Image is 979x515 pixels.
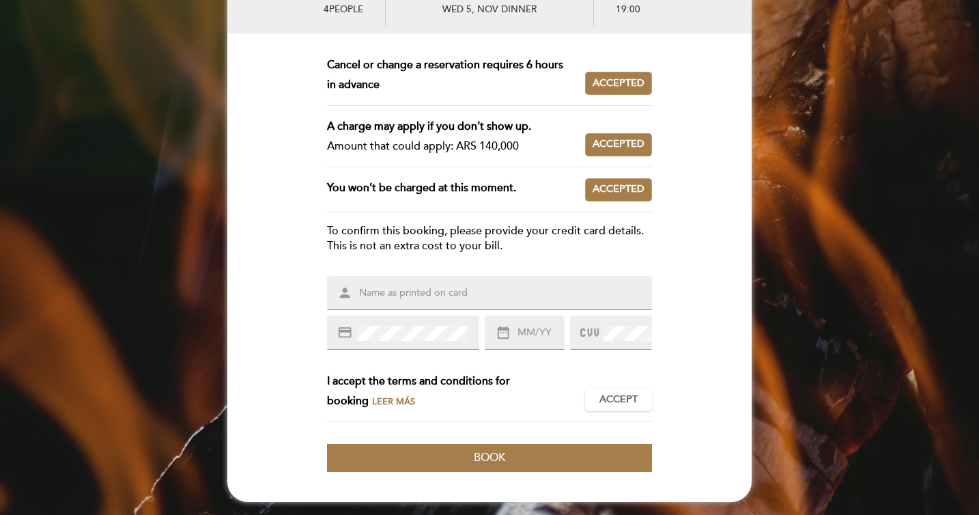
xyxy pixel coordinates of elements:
button: Accepted [585,133,652,156]
span: Book [474,451,505,464]
div: To confirm this booking, please provide your credit card details. This is not an extra cost to yo... [327,223,652,255]
input: Name as printed on card [358,286,654,301]
button: Accepted [585,178,652,201]
button: Accept [585,388,652,411]
input: MM/YY [516,325,564,341]
div: You won’t be charged at this moment. [327,178,585,201]
div: Amount that could apply: ARS 140,000 [327,137,574,156]
div: A charge may apply if you don’t show up. [327,117,574,137]
div: Cancel or change a reservation requires 6 hours in advance [327,55,585,95]
span: Accepted [593,76,644,91]
span: Accepted [593,182,644,197]
i: credit_card [337,325,352,340]
span: people [329,3,363,15]
i: person [337,286,352,301]
span: Accept [599,393,638,407]
span: Leer más [372,396,415,407]
button: Accepted [585,72,652,95]
div: I accept the terms and conditions for booking [327,372,585,411]
span: Accepted [593,137,644,152]
i: date_range [496,325,511,340]
button: Book [327,444,652,472]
